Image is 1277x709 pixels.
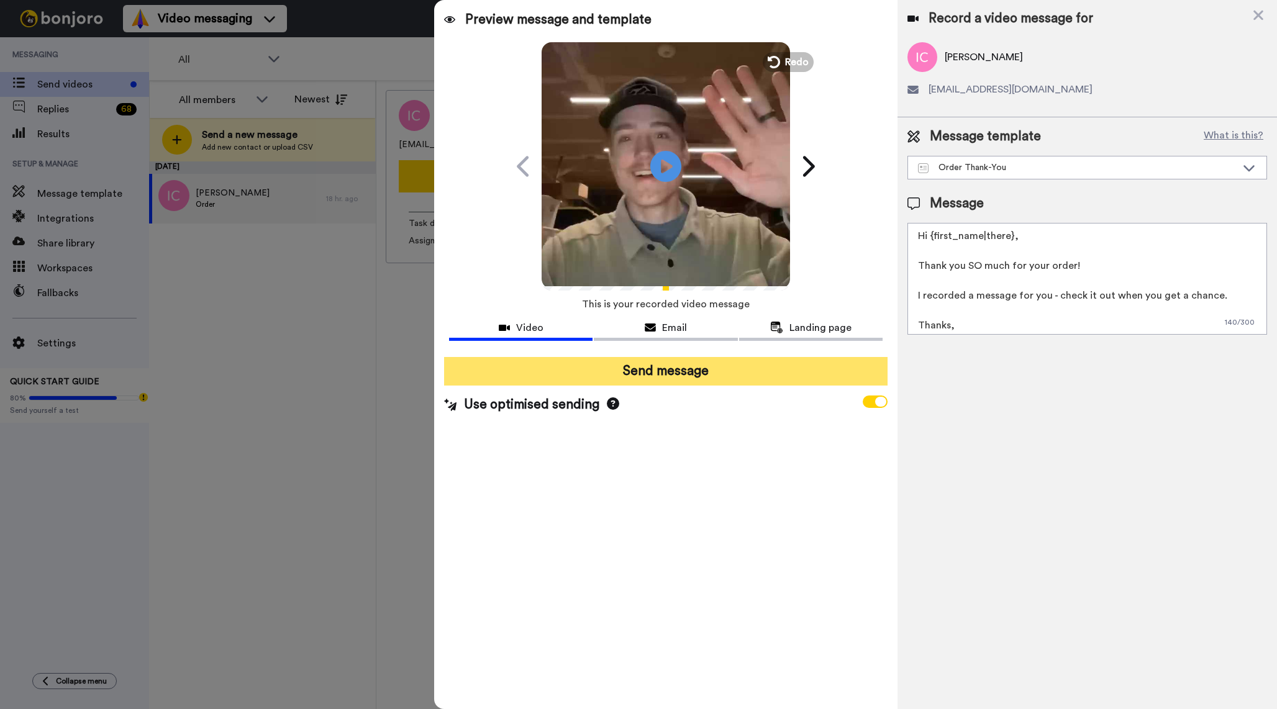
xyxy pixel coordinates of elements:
[789,320,852,335] span: Landing page
[662,320,687,335] span: Email
[444,357,888,386] button: Send message
[464,395,599,414] span: Use optimised sending
[516,320,543,335] span: Video
[929,82,1093,97] span: [EMAIL_ADDRESS][DOMAIN_NAME]
[1200,127,1267,146] button: What is this?
[930,127,1041,146] span: Message template
[918,163,929,173] img: Message-temps.svg
[918,161,1237,174] div: Order Thank-You
[907,223,1267,335] textarea: Hi {first_name|there}, Thank you SO much for your order! I recorded a message for you - check it ...
[930,194,984,213] span: Message
[582,291,750,318] span: This is your recorded video message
